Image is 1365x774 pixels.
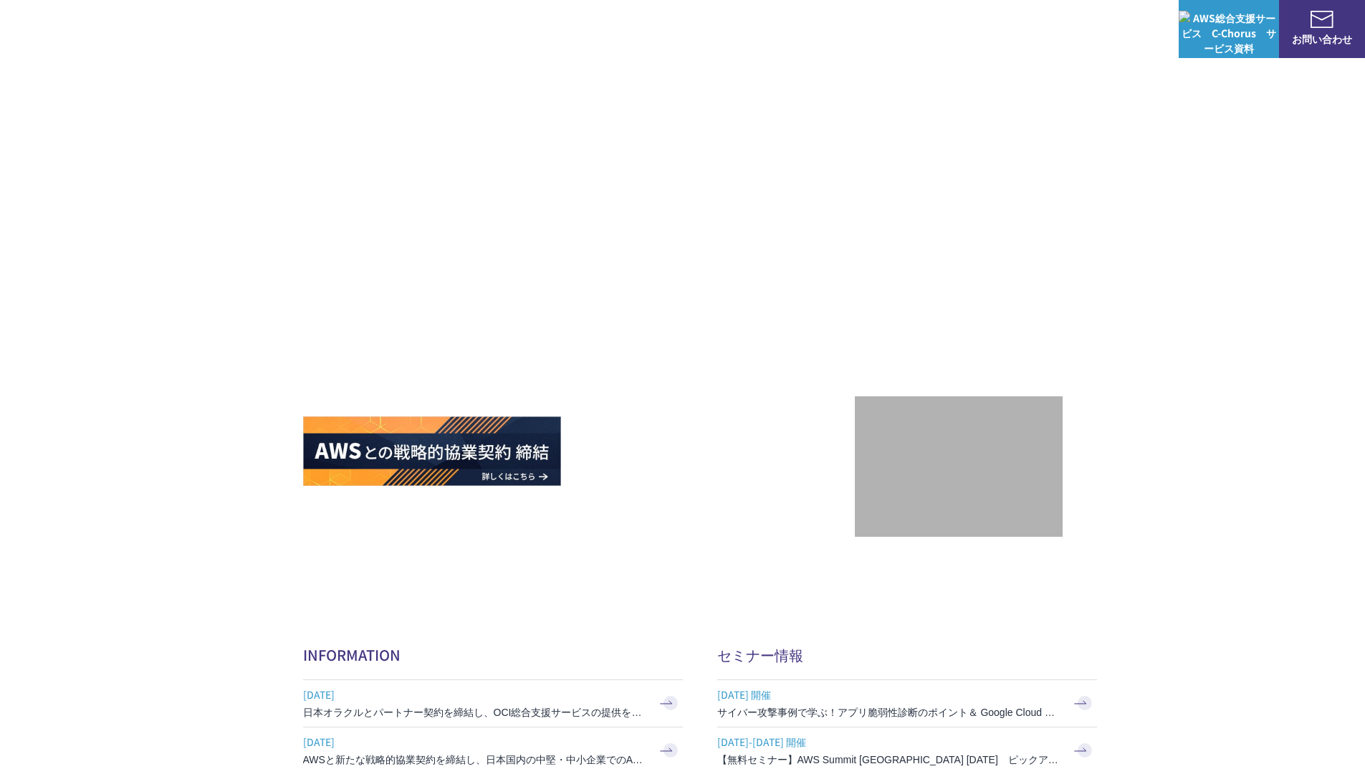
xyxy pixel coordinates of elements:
[165,14,269,44] span: NHN テコラス AWS総合支援サービス
[942,276,974,297] em: AWS
[717,752,1061,767] h3: 【無料セミナー】AWS Summit [GEOGRAPHIC_DATA] [DATE] ピックアップセッション
[21,11,269,46] a: AWS総合支援サービス C-Chorus NHN テコラスAWS総合支援サービス
[303,705,647,720] h3: 日本オラクルとパートナー契約を締結し、OCI総合支援サービスの提供を開始
[303,644,683,665] h2: INFORMATION
[972,21,1012,37] a: 導入事例
[1279,32,1365,47] span: お問い合わせ
[303,416,561,486] img: AWSとの戦略的協業契約 締結
[894,130,1023,259] img: AWSプレミアティアサービスパートナー
[683,21,717,37] p: 強み
[717,705,1061,720] h3: サイバー攻撃事例で学ぶ！アプリ脆弱性診断のポイント＆ Google Cloud セキュリティ対策
[717,680,1097,727] a: [DATE] 開催 サイバー攻撃事例で学ぶ！アプリ脆弱性診断のポイント＆ Google Cloud セキュリティ対策
[829,21,944,37] p: 業種別ソリューション
[303,752,647,767] h3: AWSと新たな戦略的協業契約を締結し、日本国内の中堅・中小企業でのAWS活用を加速
[717,644,1097,665] h2: セミナー情報
[303,236,855,373] h1: AWS ジャーニーの 成功を実現
[303,684,647,705] span: [DATE]
[1179,11,1279,56] img: AWS総合支援サービス C-Chorus サービス資料
[883,418,1034,522] img: 契約件数
[1124,21,1164,37] a: ログイン
[303,731,647,752] span: [DATE]
[717,727,1097,774] a: [DATE]-[DATE] 開催 【無料セミナー】AWS Summit [GEOGRAPHIC_DATA] [DATE] ピックアップセッション
[303,158,855,221] p: AWSの導入からコスト削減、 構成・運用の最適化からデータ活用まで 規模や業種業態を問わない マネージドサービスで
[1311,11,1333,28] img: お問い合わせ
[570,416,828,486] img: AWS請求代行サービス 統合管理プラン
[877,276,1040,331] p: 最上位プレミアティア サービスパートナー
[1041,21,1096,37] p: ナレッジ
[303,680,683,727] a: [DATE] 日本オラクルとパートナー契約を締結し、OCI総合支援サービスの提供を開始
[746,21,800,37] p: サービス
[717,731,1061,752] span: [DATE]-[DATE] 開催
[717,684,1061,705] span: [DATE] 開催
[303,727,683,774] a: [DATE] AWSと新たな戦略的協業契約を締結し、日本国内の中堅・中小企業でのAWS活用を加速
